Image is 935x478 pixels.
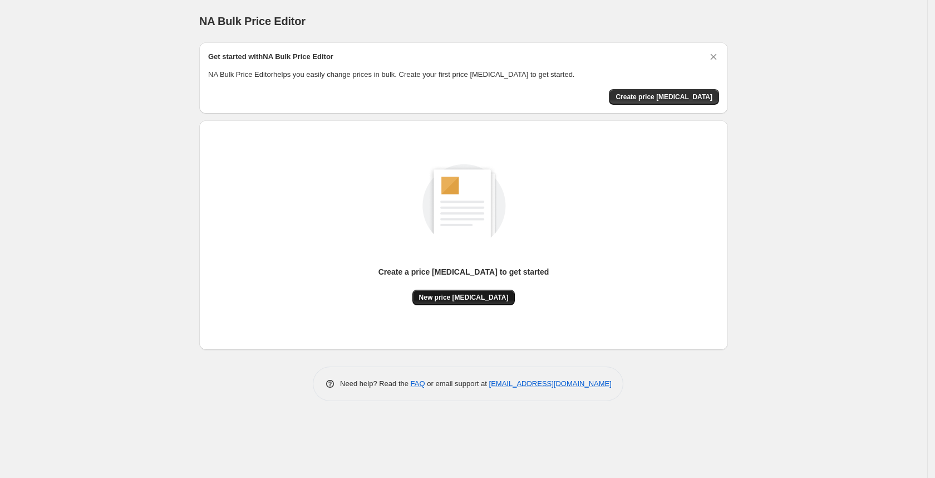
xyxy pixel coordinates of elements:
span: NA Bulk Price Editor [199,15,306,27]
h2: Get started with NA Bulk Price Editor [208,51,333,62]
p: Create a price [MEDICAL_DATA] to get started [378,266,549,277]
a: [EMAIL_ADDRESS][DOMAIN_NAME] [489,379,612,388]
button: Dismiss card [708,51,719,62]
a: FAQ [411,379,425,388]
button: Create price change job [609,89,719,105]
button: New price [MEDICAL_DATA] [412,290,515,305]
span: New price [MEDICAL_DATA] [419,293,509,302]
p: NA Bulk Price Editor helps you easily change prices in bulk. Create your first price [MEDICAL_DAT... [208,69,719,80]
span: or email support at [425,379,489,388]
span: Need help? Read the [340,379,411,388]
span: Create price [MEDICAL_DATA] [616,92,712,101]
